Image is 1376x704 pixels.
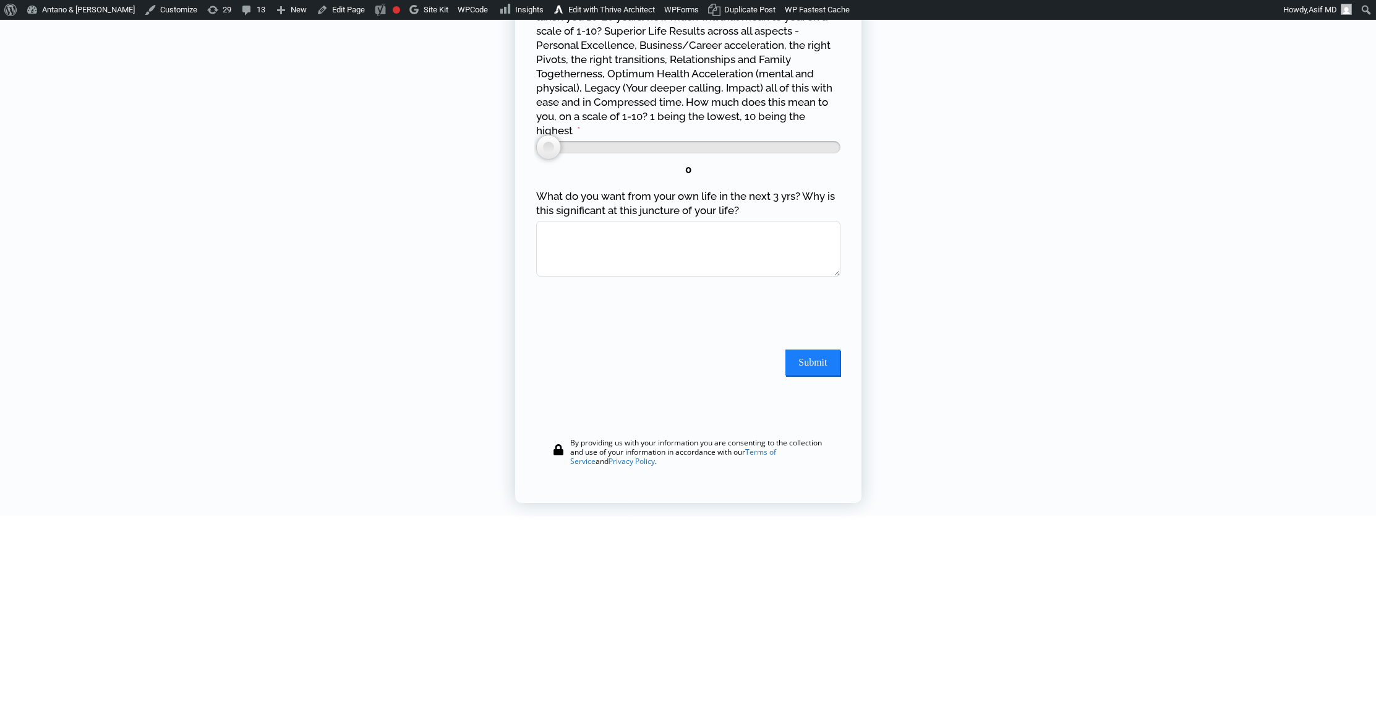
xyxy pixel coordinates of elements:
[785,350,840,376] button: Submit
[570,438,830,466] div: By providing us with your information you are consenting to the collection and use of your inform...
[536,289,724,337] iframe: reCAPTCHA
[609,456,655,466] a: Privacy Policy
[393,6,400,14] div: Focus keyphrase not set
[536,163,840,177] div: 0
[424,5,448,14] span: Site Kit
[515,5,544,14] span: Insights
[536,221,840,277] textarea: What do you want from your own life in the next 3 yrs? Why is this significant at this juncture o...
[1309,5,1337,14] span: Asif MD
[536,189,840,218] label: What do you want from your own life in the next 3 yrs? Why is this significant at this juncture o...
[570,447,776,466] a: Terms of Service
